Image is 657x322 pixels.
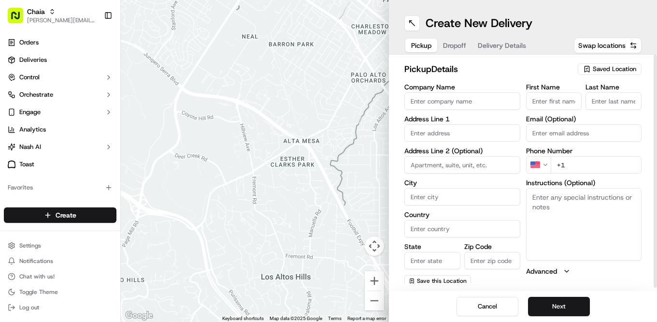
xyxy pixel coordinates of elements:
[411,41,431,50] span: Pickup
[4,70,116,85] button: Control
[19,150,27,158] img: 1736555255976-a54dd68f-1ca7-489b-9aae-adbdc363a1c4
[10,141,25,156] img: Bea Lacdao
[86,150,105,158] span: [DATE]
[404,92,520,110] input: Enter company name
[25,62,174,73] input: Got a question? Start typing here...
[526,179,642,186] label: Instructions (Optional)
[365,291,384,310] button: Zoom out
[551,156,642,174] input: Enter phone number
[123,309,155,322] a: Open this area in Google Maps (opens a new window)
[404,124,520,142] input: Enter address
[19,125,46,134] span: Analytics
[404,211,520,218] label: Country
[19,242,41,249] span: Settings
[19,73,40,82] span: Control
[404,147,520,154] label: Address Line 2 (Optional)
[4,239,116,252] button: Settings
[478,41,526,50] span: Delivery Details
[464,252,520,269] input: Enter zip code
[404,220,520,237] input: Enter country
[526,92,582,110] input: Enter first name
[10,39,176,54] p: Welcome 👋
[365,236,384,256] button: Map camera controls
[4,4,100,27] button: Chaia[PERSON_NAME][EMAIL_ADDRESS][DOMAIN_NAME]
[404,243,460,250] label: State
[19,257,53,265] span: Notifications
[464,243,520,250] label: Zip Code
[404,179,520,186] label: City
[574,38,642,53] button: Swap locations
[404,252,460,269] input: Enter state
[10,167,25,182] img: Bea Lacdao
[19,304,39,311] span: Log out
[6,212,78,230] a: 📗Knowledge Base
[43,102,133,110] div: We're available if you need us!
[80,150,84,158] span: •
[56,210,76,220] span: Create
[4,87,116,102] button: Orchestrate
[4,207,116,223] button: Create
[443,41,466,50] span: Dropoff
[19,273,55,280] span: Chat with us!
[82,217,89,225] div: 💻
[526,124,642,142] input: Enter email address
[4,52,116,68] a: Deliveries
[78,212,159,230] a: 💻API Documentation
[347,316,386,321] a: Report a map error
[404,116,520,122] label: Address Line 1
[20,92,38,110] img: 1753817452368-0c19585d-7be3-40d9-9a41-2dc781b3d1eb
[4,285,116,299] button: Toggle Theme
[222,315,264,322] button: Keyboard shortcuts
[586,84,642,90] label: Last Name
[19,160,34,169] span: Toast
[404,156,520,174] input: Apartment, suite, unit, etc.
[4,157,116,172] a: Toast
[68,239,117,247] a: Powered byPylon
[4,139,116,155] button: Nash AI
[4,254,116,268] button: Notifications
[30,176,78,184] span: [PERSON_NAME]
[593,65,636,73] span: Saved Location
[30,150,78,158] span: [PERSON_NAME]
[96,240,117,247] span: Pylon
[86,176,105,184] span: [DATE]
[8,161,15,168] img: Toast logo
[80,176,84,184] span: •
[19,288,58,296] span: Toggle Theme
[19,38,39,47] span: Orders
[328,316,342,321] a: Terms (opens in new tab)
[526,266,642,276] button: Advanced
[4,35,116,50] a: Orders
[19,108,41,117] span: Engage
[27,7,45,16] button: Chaia
[91,216,155,226] span: API Documentation
[4,122,116,137] a: Analytics
[27,16,96,24] button: [PERSON_NAME][EMAIL_ADDRESS][DOMAIN_NAME]
[270,316,322,321] span: Map data ©2025 Google
[526,116,642,122] label: Email (Optional)
[426,15,532,31] h1: Create New Delivery
[404,62,572,76] h2: pickup Details
[150,124,176,135] button: See all
[19,216,74,226] span: Knowledge Base
[164,95,176,107] button: Start new chat
[19,56,47,64] span: Deliveries
[586,92,642,110] input: Enter last name
[404,275,471,287] button: Save this Location
[578,41,626,50] span: Swap locations
[19,176,27,184] img: 1736555255976-a54dd68f-1ca7-489b-9aae-adbdc363a1c4
[10,126,65,133] div: Past conversations
[526,147,642,154] label: Phone Number
[578,62,642,76] button: Saved Location
[19,90,53,99] span: Orchestrate
[526,266,557,276] label: Advanced
[417,277,467,285] span: Save this Location
[10,10,29,29] img: Nash
[19,143,41,151] span: Nash AI
[526,84,582,90] label: First Name
[4,270,116,283] button: Chat with us!
[404,84,520,90] label: Company Name
[123,309,155,322] img: Google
